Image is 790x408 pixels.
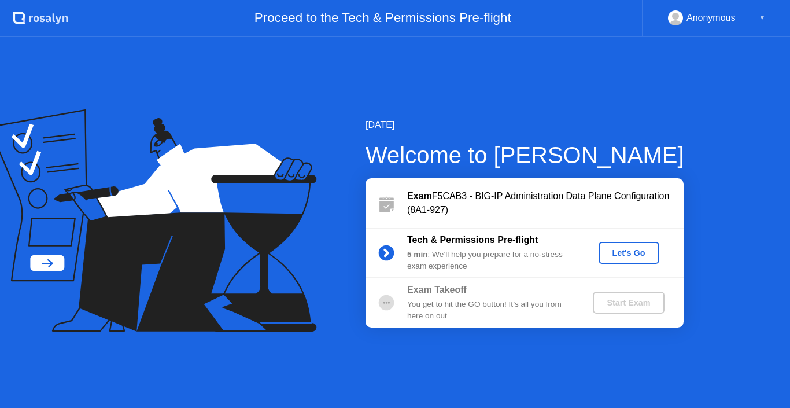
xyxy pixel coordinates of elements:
[366,138,684,172] div: Welcome to [PERSON_NAME]
[366,118,684,132] div: [DATE]
[407,299,574,322] div: You get to hit the GO button! It’s all you from here on out
[407,250,428,259] b: 5 min
[407,249,574,273] div: : We’ll help you prepare for a no-stress exam experience
[599,242,659,264] button: Let's Go
[407,189,684,217] div: F5CAB3 - BIG-IP Administration Data Plane Configuration (8A1-927)
[593,292,664,314] button: Start Exam
[759,10,765,25] div: ▼
[597,298,659,307] div: Start Exam
[407,191,432,201] b: Exam
[407,285,467,295] b: Exam Takeoff
[686,10,736,25] div: Anonymous
[407,235,538,245] b: Tech & Permissions Pre-flight
[603,248,655,258] div: Let's Go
